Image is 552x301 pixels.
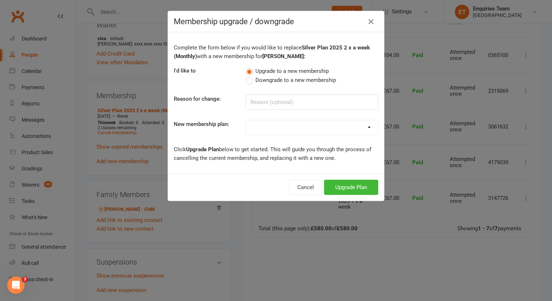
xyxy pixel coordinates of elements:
label: New membership plan: [174,120,229,128]
p: Click below to get started. This will guide you through the process of cancelling the current mem... [174,145,378,162]
button: Close [365,16,377,27]
label: Reason for change: [174,95,221,103]
button: Cancel [289,180,322,195]
b: Upgrade Plan [186,146,219,153]
button: Upgrade Plan [324,180,378,195]
label: I'd like to [174,66,196,75]
span: Upgrade to a new membership [255,67,329,74]
span: 3 [22,276,28,282]
input: Reason (optional) [246,95,378,110]
p: Complete the form below if you would like to replace with a new membership for [174,43,378,61]
span: Downgrade to a new membership [255,76,336,83]
h4: Membership upgrade / downgrade [174,17,378,26]
b: [PERSON_NAME]: [262,53,305,60]
iframe: Intercom live chat [7,276,25,294]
